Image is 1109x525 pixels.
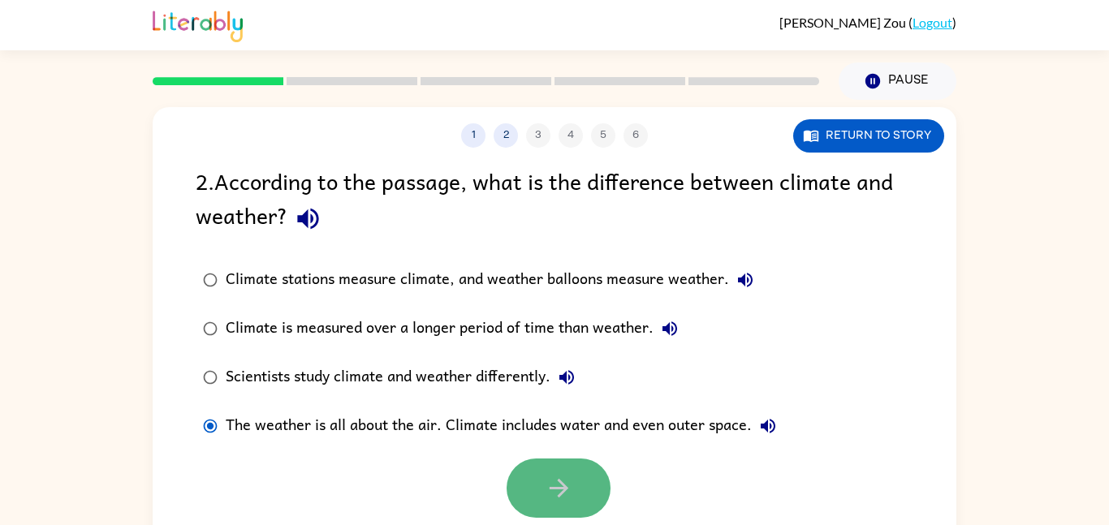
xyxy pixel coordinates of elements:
[226,410,784,442] div: The weather is all about the air. Climate includes water and even outer space.
[226,264,762,296] div: Climate stations measure climate, and weather balloons measure weather.
[913,15,952,30] a: Logout
[793,119,944,153] button: Return to story
[839,62,956,100] button: Pause
[779,15,908,30] span: [PERSON_NAME] Zou
[550,361,583,394] button: Scientists study climate and weather differently.
[461,123,485,148] button: 1
[226,361,583,394] div: Scientists study climate and weather differently.
[153,6,243,42] img: Literably
[494,123,518,148] button: 2
[196,164,913,239] div: 2 . According to the passage, what is the difference between climate and weather?
[779,15,956,30] div: ( )
[729,264,762,296] button: Climate stations measure climate, and weather balloons measure weather.
[752,410,784,442] button: The weather is all about the air. Climate includes water and even outer space.
[226,312,686,345] div: Climate is measured over a longer period of time than weather.
[654,312,686,345] button: Climate is measured over a longer period of time than weather.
